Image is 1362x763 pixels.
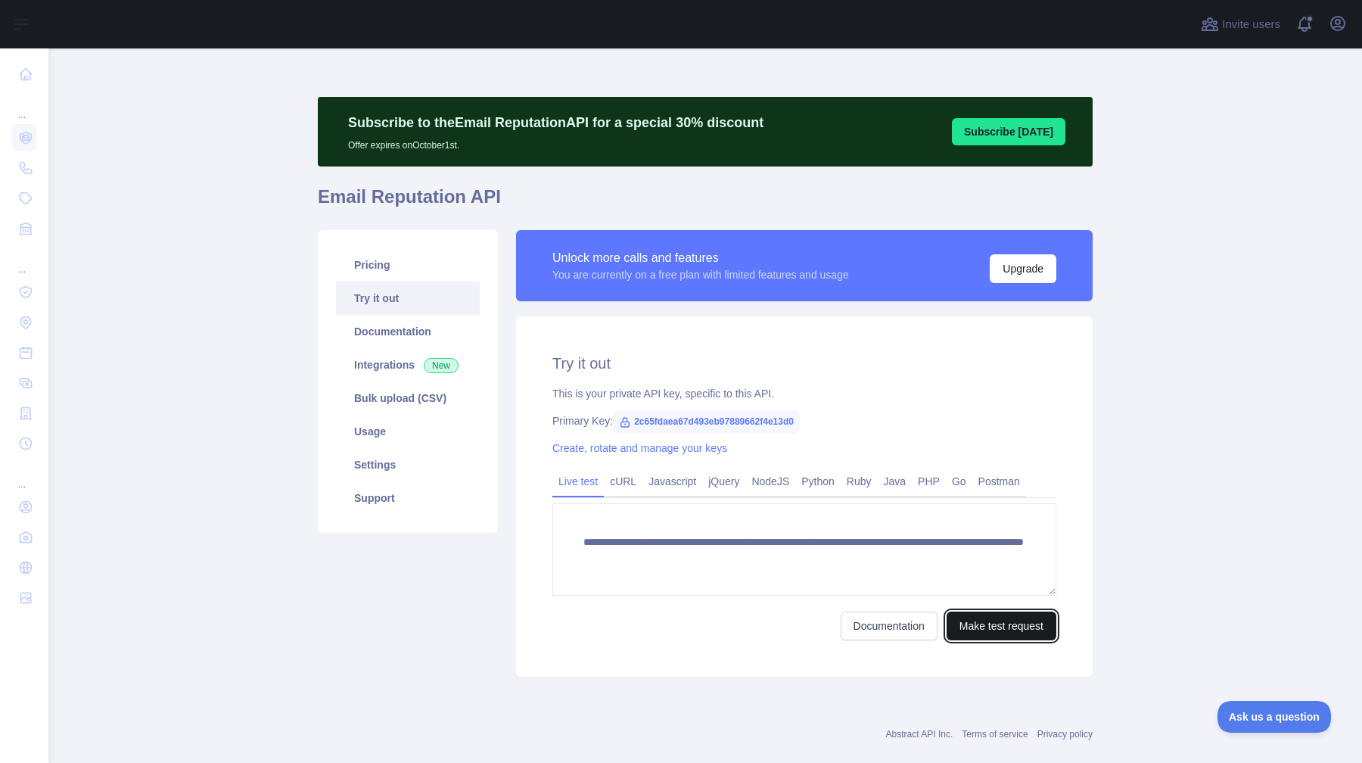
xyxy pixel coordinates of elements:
[552,386,1056,401] div: This is your private API key, specific to this API.
[972,469,1026,494] a: Postman
[336,448,480,481] a: Settings
[348,112,763,133] p: Subscribe to the Email Reputation API for a special 30 % discount
[642,469,702,494] a: Javascript
[552,267,849,282] div: You are currently on a free plan with limited features and usage
[886,729,953,740] a: Abstract API Inc.
[613,410,800,433] span: 2c65fdaea67d493eb97889662f4e13d0
[336,282,480,315] a: Try it out
[841,612,938,640] a: Documentation
[336,248,480,282] a: Pricing
[946,469,972,494] a: Go
[604,469,642,494] a: cURL
[1037,729,1093,740] a: Privacy policy
[424,358,459,373] span: New
[552,249,849,267] div: Unlock more calls and features
[912,469,946,494] a: PHP
[318,185,1093,221] h1: Email Reputation API
[990,254,1056,283] button: Upgrade
[962,729,1028,740] a: Terms of service
[1222,16,1280,33] span: Invite users
[795,469,841,494] a: Python
[1217,701,1332,733] iframe: Toggle Customer Support
[552,469,604,494] a: Live test
[745,469,795,494] a: NodeJS
[952,118,1065,145] button: Subscribe [DATE]
[841,469,878,494] a: Ruby
[702,469,745,494] a: jQuery
[12,460,36,490] div: ...
[552,442,727,454] a: Create, rotate and manage your keys
[12,91,36,121] div: ...
[348,133,763,151] p: Offer expires on October 1st.
[336,348,480,381] a: Integrations New
[552,353,1056,374] h2: Try it out
[878,469,913,494] a: Java
[1198,12,1283,36] button: Invite users
[336,381,480,415] a: Bulk upload (CSV)
[552,413,1056,428] div: Primary Key:
[12,245,36,276] div: ...
[336,481,480,515] a: Support
[336,315,480,348] a: Documentation
[947,612,1056,640] button: Make test request
[336,415,480,448] a: Usage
